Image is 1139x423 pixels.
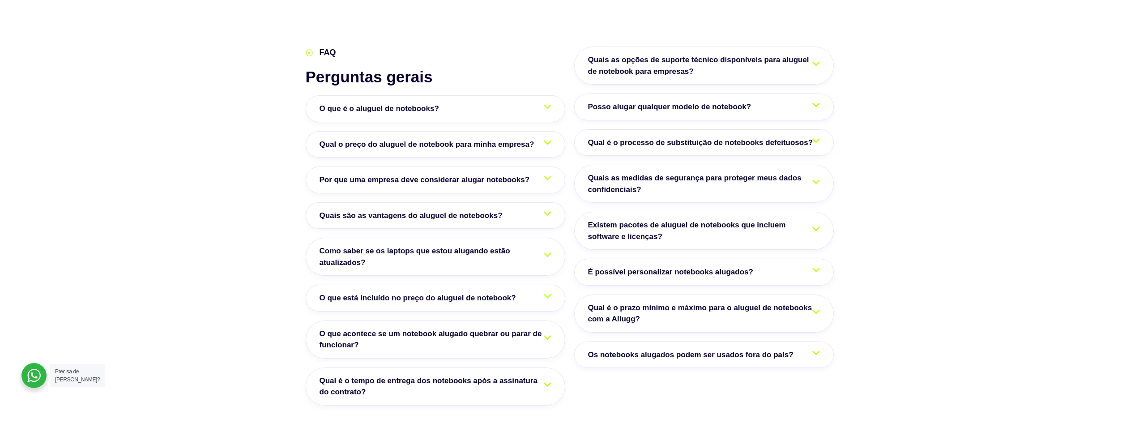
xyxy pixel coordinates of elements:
[320,375,551,398] span: Qual é o tempo de entrega dos notebooks após a assinatura do contrato?
[1094,380,1139,423] div: Widget de chat
[588,219,820,242] span: Existem pacotes de aluguel de notebooks que incluem software e licenças?
[306,367,565,406] a: Qual é o tempo de entrega dos notebooks após a assinatura do contrato?
[306,68,565,86] h2: Perguntas gerais
[574,212,834,250] a: Existem pacotes de aluguel de notebooks que incluem software e licenças?
[588,172,820,195] span: Quais as medidas de segurança para proteger meus dados confidenciais?
[320,245,551,268] span: Como saber se os laptops que estou alugando estão atualizados?
[574,342,834,368] a: Os notebooks alugados podem ser usados fora do país?
[317,47,336,59] span: FAQ
[306,320,565,359] a: O que acontece se um notebook alugado quebrar ou parar de funcionar?
[306,238,565,276] a: Como saber se os laptops que estou alugando estão atualizados?
[574,47,834,85] a: Quais as opções de suporte técnico disponíveis para aluguel de notebook para empresas?
[306,131,565,158] a: Qual o preço do aluguel de notebook para minha empresa?
[306,167,565,193] a: Por que uma empresa deve considerar alugar notebooks?
[306,95,565,122] a: O que é o aluguel de notebooks?
[1094,380,1139,423] iframe: Chat Widget
[588,54,820,77] span: Quais as opções de suporte técnico disponíveis para aluguel de notebook para empresas?
[320,292,520,304] span: O que está incluído no preço do aluguel de notebook?
[588,302,820,325] span: Qual é o prazo mínimo e máximo para o aluguel de notebooks com a Allugg?
[574,295,834,333] a: Qual é o prazo mínimo e máximo para o aluguel de notebooks com a Allugg?
[588,137,818,149] span: Qual é o processo de substituição de notebooks defeituosos?
[320,210,507,222] span: Quais são as vantagens do aluguel de notebooks?
[306,202,565,229] a: Quais são as vantagens do aluguel de notebooks?
[588,101,756,113] span: Posso alugar qualquer modelo de notebook?
[320,103,444,115] span: O que é o aluguel de notebooks?
[306,285,565,312] a: O que está incluído no preço do aluguel de notebook?
[55,368,100,383] span: Precisa de [PERSON_NAME]?
[588,266,758,278] span: É possível personalizar notebooks alugados?
[574,259,834,286] a: É possível personalizar notebooks alugados?
[320,139,539,150] span: Qual o preço do aluguel de notebook para minha empresa?
[574,129,834,156] a: Qual é o processo de substituição de notebooks defeituosos?
[574,165,834,203] a: Quais as medidas de segurança para proteger meus dados confidenciais?
[588,349,798,361] span: Os notebooks alugados podem ser usados fora do país?
[320,174,534,186] span: Por que uma empresa deve considerar alugar notebooks?
[574,94,834,120] a: Posso alugar qualquer modelo de notebook?
[320,328,551,351] span: O que acontece se um notebook alugado quebrar ou parar de funcionar?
